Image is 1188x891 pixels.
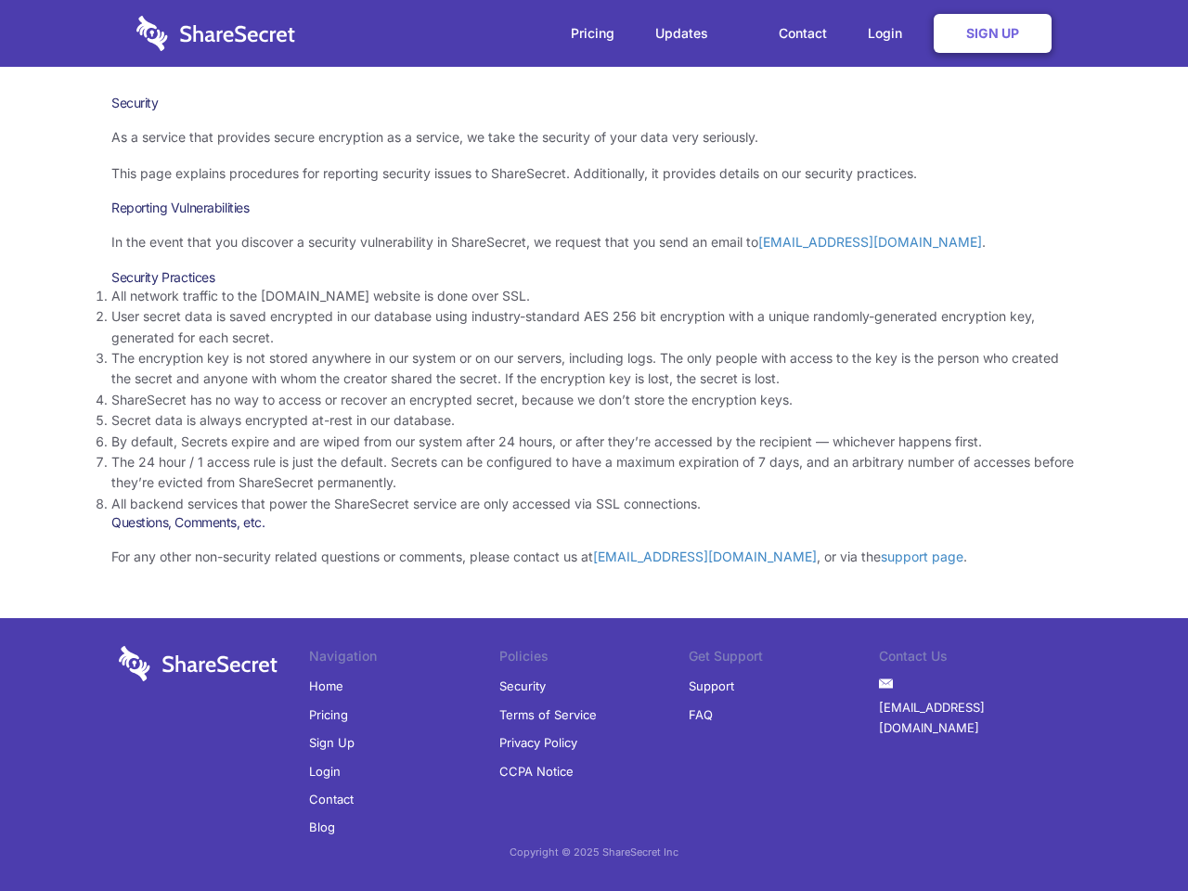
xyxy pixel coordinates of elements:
[111,390,1077,410] li: ShareSecret has no way to access or recover an encrypted secret, because we don’t store the encry...
[309,813,335,841] a: Blog
[879,693,1069,742] a: [EMAIL_ADDRESS][DOMAIN_NAME]
[760,5,846,62] a: Contact
[111,163,1077,184] p: This page explains procedures for reporting security issues to ShareSecret. Additionally, it prov...
[879,646,1069,672] li: Contact Us
[309,729,355,756] a: Sign Up
[689,701,713,729] a: FAQ
[111,200,1077,216] h3: Reporting Vulnerabilities
[689,672,734,700] a: Support
[499,646,690,672] li: Policies
[309,701,348,729] a: Pricing
[111,232,1077,252] p: In the event that you discover a security vulnerability in ShareSecret, we request that you send ...
[111,410,1077,431] li: Secret data is always encrypted at-rest in our database.
[111,452,1077,494] li: The 24 hour / 1 access rule is just the default. Secrets can be configured to have a maximum expi...
[499,757,574,785] a: CCPA Notice
[849,5,930,62] a: Login
[111,306,1077,348] li: User secret data is saved encrypted in our database using industry-standard AES 256 bit encryptio...
[111,432,1077,452] li: By default, Secrets expire and are wiped from our system after 24 hours, or after they’re accesse...
[111,547,1077,567] p: For any other non-security related questions or comments, please contact us at , or via the .
[136,16,295,51] img: logo-wordmark-white-trans-d4663122ce5f474addd5e946df7df03e33cb6a1c49d2221995e7729f52c070b2.svg
[499,701,597,729] a: Terms of Service
[552,5,633,62] a: Pricing
[689,646,879,672] li: Get Support
[758,234,982,250] a: [EMAIL_ADDRESS][DOMAIN_NAME]
[111,127,1077,148] p: As a service that provides secure encryption as a service, we take the security of your data very...
[111,269,1077,286] h3: Security Practices
[309,785,354,813] a: Contact
[111,514,1077,531] h3: Questions, Comments, etc.
[934,14,1052,53] a: Sign Up
[499,729,577,756] a: Privacy Policy
[499,672,546,700] a: Security
[111,95,1077,111] h1: Security
[309,646,499,672] li: Navigation
[111,286,1077,306] li: All network traffic to the [DOMAIN_NAME] website is done over SSL.
[881,549,963,564] a: support page
[111,348,1077,390] li: The encryption key is not stored anywhere in our system or on our servers, including logs. The on...
[593,549,817,564] a: [EMAIL_ADDRESS][DOMAIN_NAME]
[309,757,341,785] a: Login
[309,672,343,700] a: Home
[111,494,1077,514] li: All backend services that power the ShareSecret service are only accessed via SSL connections.
[119,646,278,681] img: logo-wordmark-white-trans-d4663122ce5f474addd5e946df7df03e33cb6a1c49d2221995e7729f52c070b2.svg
